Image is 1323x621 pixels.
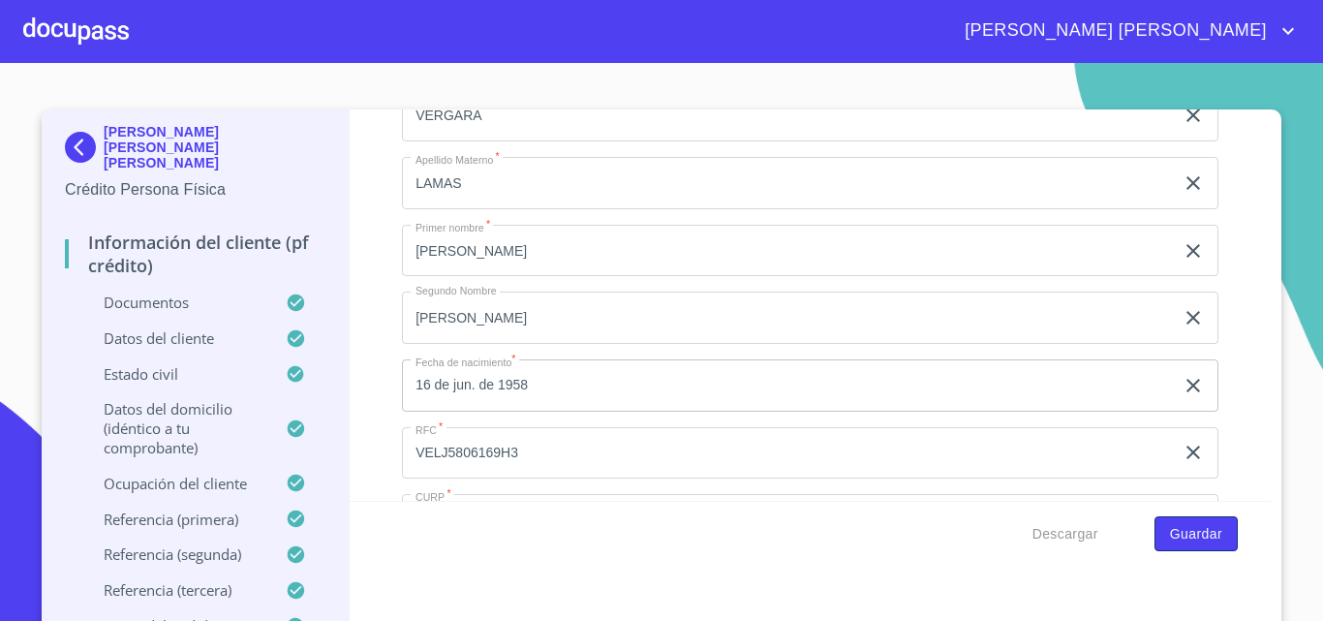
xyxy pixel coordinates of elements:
button: clear input [1182,104,1205,127]
p: [PERSON_NAME] [PERSON_NAME] [PERSON_NAME] [104,124,325,171]
p: Estado Civil [65,364,286,384]
span: Descargar [1032,522,1098,546]
p: Crédito Persona Física [65,178,325,202]
div: [PERSON_NAME] [PERSON_NAME] [PERSON_NAME] [65,124,325,178]
p: Ocupación del Cliente [65,474,286,493]
button: clear input [1182,441,1205,464]
button: clear input [1182,171,1205,195]
p: Referencia (primera) [65,510,286,529]
p: Información del cliente (PF crédito) [65,231,325,277]
button: clear input [1182,306,1205,329]
p: Datos del cliente [65,328,286,348]
p: Datos del domicilio (idéntico a tu comprobante) [65,399,286,457]
p: Referencia (segunda) [65,544,286,564]
img: Docupass spot blue [65,132,104,163]
p: Documentos [65,293,286,312]
button: clear input [1182,239,1205,263]
button: Descargar [1025,516,1106,552]
button: Guardar [1154,516,1238,552]
span: Guardar [1170,522,1222,546]
span: [PERSON_NAME] [PERSON_NAME] [950,16,1277,47]
button: account of current user [950,16,1300,47]
p: Referencia (tercera) [65,580,286,600]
